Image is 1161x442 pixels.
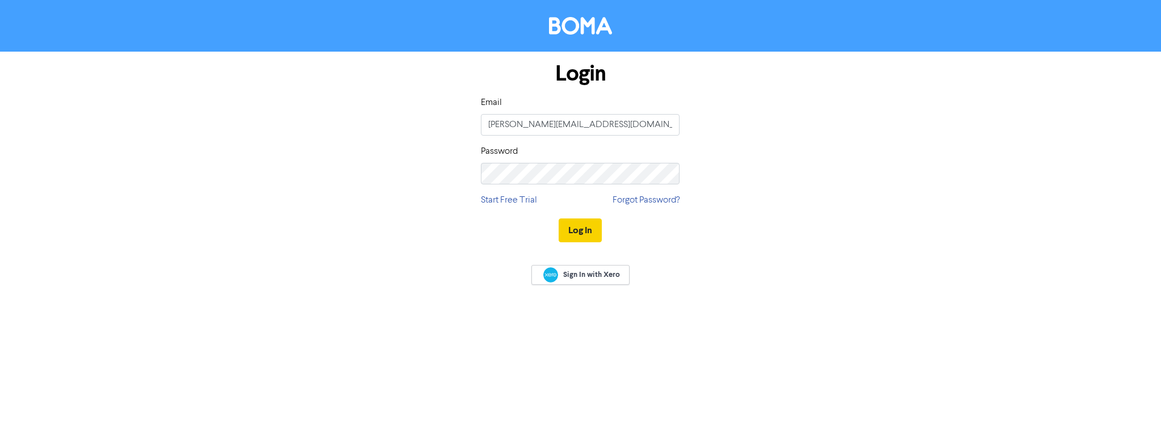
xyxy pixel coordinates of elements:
[531,265,629,285] a: Sign In with Xero
[481,193,537,207] a: Start Free Trial
[613,193,680,207] a: Forgot Password?
[1019,319,1161,442] iframe: Chat Widget
[481,96,502,110] label: Email
[549,17,612,35] img: BOMA Logo
[543,267,558,283] img: Xero logo
[559,218,602,242] button: Log In
[481,61,680,87] h1: Login
[481,145,518,158] label: Password
[563,270,620,280] span: Sign In with Xero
